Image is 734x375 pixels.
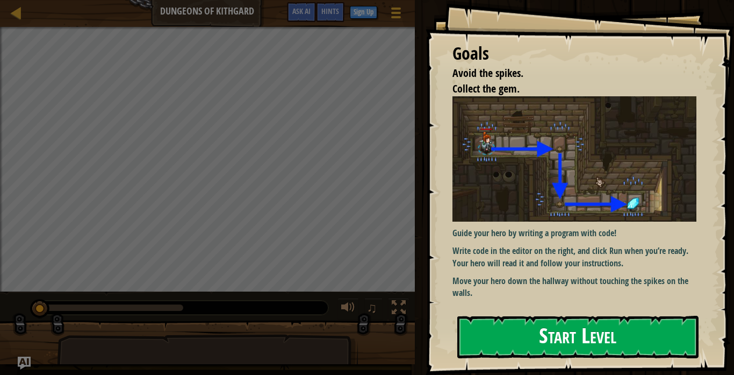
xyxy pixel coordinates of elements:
button: Toggle fullscreen [388,298,409,320]
li: Avoid the spikes. [439,66,694,81]
button: Show game menu [383,2,409,27]
span: ♫ [366,300,377,316]
button: Ask AI [18,357,31,370]
button: ♫ [364,298,383,320]
p: Write code in the editor on the right, and click Run when you’re ready. Your hero will read it an... [452,245,696,270]
img: Dungeons of kithgard [452,96,696,222]
button: Start Level [457,316,699,358]
span: Avoid the spikes. [452,66,523,80]
span: Collect the gem. [452,81,520,96]
div: Goals [452,41,696,66]
span: Ask AI [292,6,311,16]
p: Move your hero down the hallway without touching the spikes on the walls. [452,275,696,300]
p: Guide your hero by writing a program with code! [452,227,696,239]
button: Ask AI [287,2,316,22]
button: Adjust volume [337,298,359,320]
button: Sign Up [350,6,377,19]
li: Collect the gem. [439,81,694,97]
span: Hints [321,6,339,16]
